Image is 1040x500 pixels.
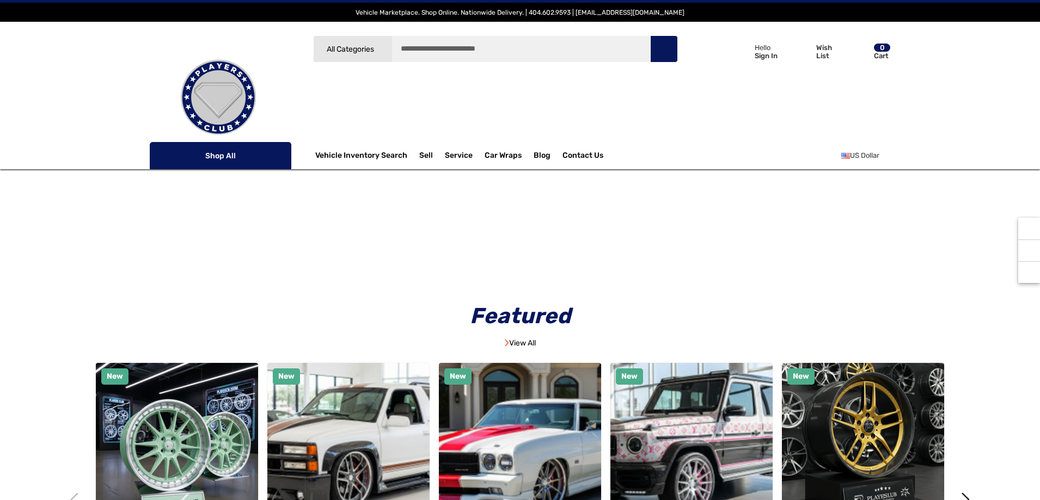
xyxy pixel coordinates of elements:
span: New [621,372,638,381]
span: New [450,372,466,381]
a: Vehicle Inventory Search [315,151,407,163]
svg: Recently Viewed [1024,223,1035,234]
svg: Icon User Account [733,44,749,59]
button: Search [650,35,677,63]
p: 0 [874,44,890,52]
svg: Review Your Cart [851,44,867,59]
span: New [278,372,295,381]
svg: Icon Arrow Down [376,45,384,53]
span: New [107,372,123,381]
a: View All [505,338,536,348]
p: Sign In [755,52,778,60]
a: Blog [534,151,550,163]
img: Image Banner [505,339,509,347]
span: All Categories [326,45,374,54]
svg: Wish List [793,45,810,60]
svg: Top [1018,267,1040,277]
svg: Icon Arrow Down [272,152,279,159]
span: Featured [462,303,578,329]
a: Service [445,151,473,163]
a: All Categories Icon Arrow Down Icon Arrow Up [313,35,392,63]
p: Wish List [816,44,845,60]
a: USD [841,145,891,166]
p: Cart [874,52,890,60]
span: Sell [419,151,433,163]
a: Cart with 0 items [846,33,891,75]
a: Wish List Wish List [788,33,846,70]
span: New [793,372,809,381]
svg: Social Media [1024,245,1035,256]
span: Vehicle Marketplace. Shop Online. Nationwide Delivery. | 404.602.9593 | [EMAIL_ADDRESS][DOMAIN_NAME] [356,9,684,16]
a: Car Wraps [485,145,534,166]
a: Sign in [721,33,783,70]
span: Car Wraps [485,151,522,163]
a: Sell [419,145,445,166]
svg: Icon Line [162,150,178,162]
p: Hello [755,44,778,52]
a: Contact Us [562,151,603,163]
p: Shop All [150,142,291,169]
img: Players Club | Cars For Sale [164,43,273,152]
